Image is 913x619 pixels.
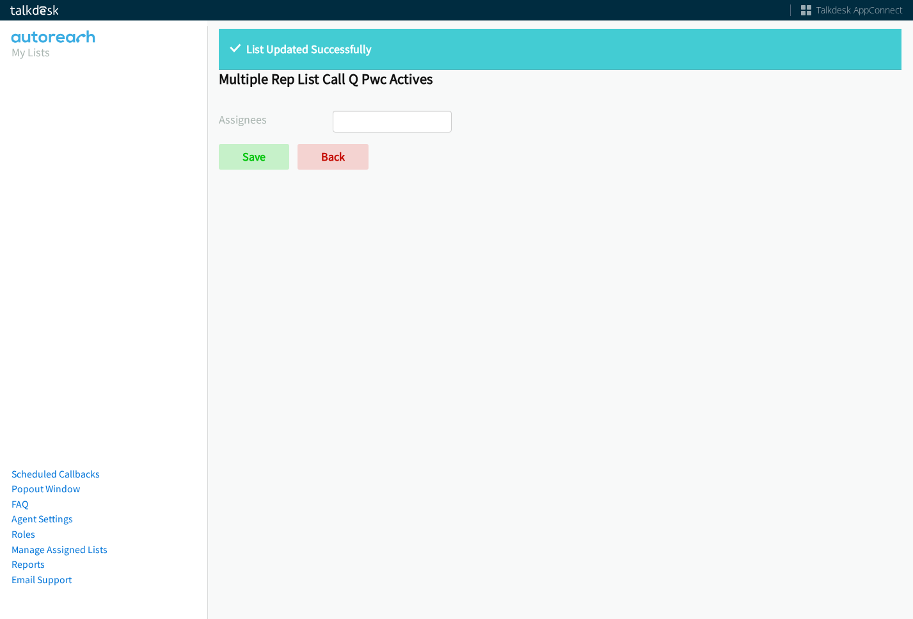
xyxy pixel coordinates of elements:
a: Roles [12,528,35,540]
p: List Updated Successfully [230,40,890,58]
label: Assignees [219,111,333,128]
input: Save [219,144,289,170]
a: Agent Settings [12,513,73,525]
a: Email Support [12,574,72,586]
a: Reports [12,558,45,570]
a: Popout Window [12,483,80,495]
a: Manage Assigned Lists [12,543,107,556]
a: Back [298,144,369,170]
h1: Multiple Rep List Call Q Pwc Actives [219,70,901,88]
a: FAQ [12,498,28,510]
a: Scheduled Callbacks [12,468,100,480]
a: Talkdesk AppConnect [801,4,903,17]
a: My Lists [12,45,50,60]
